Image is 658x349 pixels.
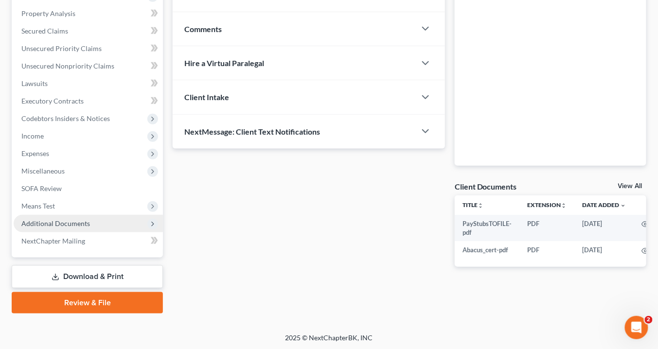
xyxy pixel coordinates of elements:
[21,114,110,122] span: Codebtors Insiders & Notices
[455,215,519,242] td: PayStubsTOFILE-pdf
[14,40,163,57] a: Unsecured Priority Claims
[21,184,62,192] span: SOFA Review
[478,203,483,209] i: unfold_more
[618,183,642,190] a: View All
[14,180,163,197] a: SOFA Review
[184,24,222,34] span: Comments
[21,9,75,17] span: Property Analysis
[455,241,519,259] td: Abacus_cert-pdf
[21,237,85,245] span: NextChapter Mailing
[14,5,163,22] a: Property Analysis
[184,127,320,136] span: NextMessage: Client Text Notifications
[620,203,626,209] i: expand_more
[14,75,163,92] a: Lawsuits
[21,44,102,52] span: Unsecured Priority Claims
[14,92,163,110] a: Executory Contracts
[21,132,44,140] span: Income
[574,241,634,259] td: [DATE]
[12,265,163,288] a: Download & Print
[582,201,626,209] a: Date Added expand_more
[645,316,653,324] span: 2
[21,27,68,35] span: Secured Claims
[184,58,264,68] span: Hire a Virtual Paralegal
[14,22,163,40] a: Secured Claims
[21,202,55,210] span: Means Test
[184,92,229,102] span: Client Intake
[574,215,634,242] td: [DATE]
[462,201,483,209] a: Titleunfold_more
[21,62,114,70] span: Unsecured Nonpriority Claims
[21,219,90,227] span: Additional Documents
[519,215,574,242] td: PDF
[519,241,574,259] td: PDF
[455,181,517,192] div: Client Documents
[12,292,163,314] a: Review & File
[21,149,49,157] span: Expenses
[561,203,567,209] i: unfold_more
[14,232,163,250] a: NextChapter Mailing
[21,97,84,105] span: Executory Contracts
[527,201,567,209] a: Extensionunfold_more
[21,167,65,175] span: Miscellaneous
[14,57,163,75] a: Unsecured Nonpriority Claims
[625,316,648,339] iframe: Intercom live chat
[21,79,48,87] span: Lawsuits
